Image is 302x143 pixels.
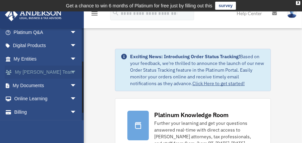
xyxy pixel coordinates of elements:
[130,53,265,87] div: Based on your feedback, we're thrilled to announce the launch of our new Order Status Tracking fe...
[296,1,300,5] div: close
[70,39,83,53] span: arrow_drop_down
[5,26,87,39] a: Platinum Q&Aarrow_drop_down
[70,79,83,93] span: arrow_drop_down
[66,2,213,10] div: Get a chance to win 6 months of Platinum for free just by filling out this
[112,9,119,16] i: search
[5,39,87,52] a: Digital Productsarrow_drop_down
[5,92,87,106] a: Online Learningarrow_drop_down
[5,79,87,92] a: My Documentsarrow_drop_down
[287,8,297,18] img: User Pic
[192,80,245,86] a: Click Here to get started!
[70,26,83,39] span: arrow_drop_down
[70,52,83,66] span: arrow_drop_down
[70,92,83,106] span: arrow_drop_down
[90,9,99,17] i: menu
[70,105,83,119] span: arrow_drop_down
[5,119,87,132] a: Events Calendar
[3,8,64,21] img: Anderson Advisors Platinum Portal
[5,105,87,119] a: Billingarrow_drop_down
[215,2,236,10] a: survey
[5,52,87,66] a: My Entitiesarrow_drop_down
[154,111,229,119] div: Platinum Knowledge Room
[70,66,83,79] span: arrow_drop_down
[5,66,87,79] a: My [PERSON_NAME] Teamarrow_drop_down
[130,53,240,60] strong: Exciting News: Introducing Order Status Tracking!
[90,12,99,17] a: menu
